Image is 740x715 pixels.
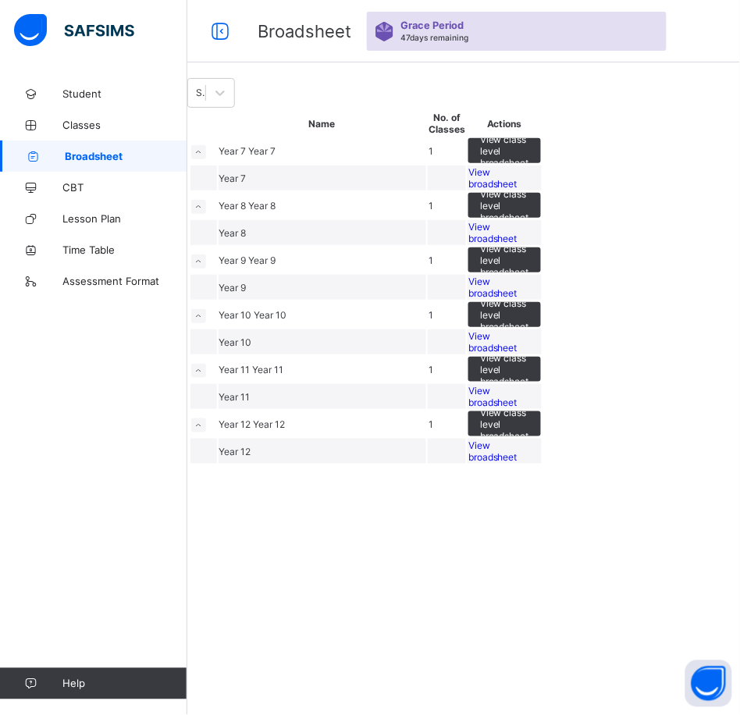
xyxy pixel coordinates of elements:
span: Year 7 [219,173,247,184]
span: Year 10 [219,309,254,321]
span: Assessment Format [62,275,187,287]
span: Year 8 [249,200,276,212]
th: Name [219,111,426,136]
span: Student [62,87,187,100]
span: Year 8 [219,227,247,239]
span: View broadsheet [468,330,518,354]
span: View class level broadsheet [480,407,529,442]
span: Help [62,678,187,690]
a: View broadsheet [468,330,541,354]
th: No. of Classes [428,111,466,136]
div: Select Term [196,87,207,99]
span: Year 9 [219,254,249,266]
span: View broadsheet [468,221,518,244]
a: View class level broadsheet [468,247,541,259]
span: View broadsheet [468,276,518,299]
span: Year 7 [219,145,249,157]
span: View class level broadsheet [480,243,529,278]
span: View class level broadsheet [480,352,529,387]
span: 1 [429,418,433,430]
span: Year 11 [253,364,284,375]
a: View broadsheet [468,166,541,190]
span: Year 12 [254,418,286,430]
th: Actions [468,111,542,136]
a: View class level broadsheet [468,411,541,423]
span: Time Table [62,244,187,256]
a: View broadsheet [468,439,541,463]
img: safsims [14,14,134,47]
span: Year 10 [219,336,252,348]
span: 1 [429,145,433,157]
span: 1 [429,200,433,212]
span: Year 8 [219,200,249,212]
a: View broadsheet [468,385,541,408]
a: View class level broadsheet [468,357,541,368]
span: Lesson Plan [62,212,187,225]
span: 1 [429,254,433,266]
span: View class level broadsheet [480,188,529,223]
img: sticker-purple.71386a28dfed39d6af7621340158ba97.svg [375,22,394,41]
span: Broadsheet [65,150,187,162]
span: CBT [62,181,187,194]
button: Open asap [685,660,732,707]
span: Year 10 [254,309,287,321]
span: View class level broadsheet [480,297,529,333]
span: View class level broadsheet [480,133,529,169]
span: Year 11 [219,364,253,375]
span: Grace Period [400,20,464,31]
span: Classes [62,119,187,131]
span: Year 9 [219,282,247,293]
span: Year 7 [249,145,276,157]
span: 1 [429,309,433,321]
span: Year 9 [249,254,276,266]
a: View class level broadsheet [468,302,541,314]
span: Year 11 [219,391,251,403]
span: Year 12 [219,446,251,457]
a: View broadsheet [468,221,541,244]
span: 47 days remaining [400,33,468,42]
span: View broadsheet [468,166,518,190]
span: 1 [429,364,433,375]
a: View class level broadsheet [468,138,541,150]
span: Year 12 [219,418,254,430]
span: Broadsheet [258,21,351,41]
a: View broadsheet [468,276,541,299]
span: View broadsheet [468,439,518,463]
span: View broadsheet [468,385,518,408]
a: View class level broadsheet [468,193,541,205]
